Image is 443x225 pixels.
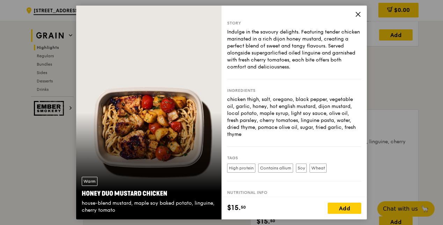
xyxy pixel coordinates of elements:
[328,203,361,214] div: Add
[82,200,216,214] div: house-blend mustard, maple soy baked potato, linguine, cherry tomato
[296,164,307,173] label: Soy
[227,203,241,213] span: $15.
[227,20,361,26] div: Story
[82,189,216,198] div: Honey Duo Mustard Chicken
[227,88,361,93] div: Ingredients
[227,29,361,71] div: Indulge in the savoury delights. Featuring tender chicken marinated in a rich dijon honey mustard...
[227,96,361,138] div: chicken thigh, salt, oregano, black pepper, vegetable oil, garlic, honey, hot english mustard, di...
[241,204,246,210] span: 50
[258,164,293,173] label: Contains allium
[227,164,255,173] label: High protein
[82,177,97,186] div: Warm
[227,190,361,195] div: Nutritional info
[227,155,361,161] div: Tags
[310,164,327,173] label: Wheat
